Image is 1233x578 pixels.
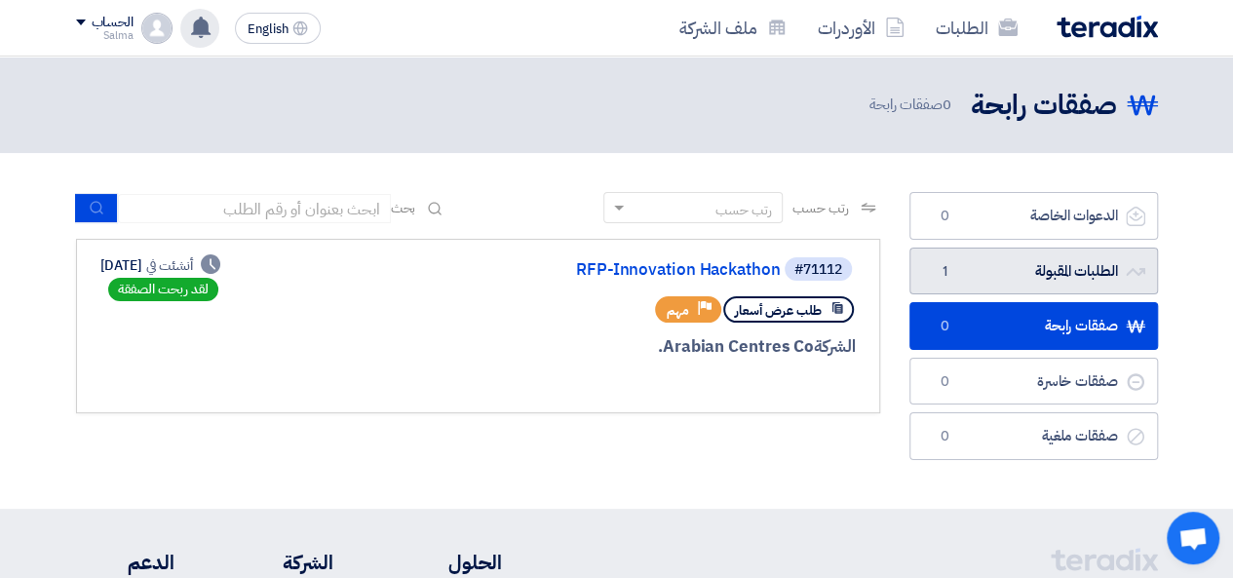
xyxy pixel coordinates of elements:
[715,200,772,220] div: رتب حسب
[920,5,1033,51] a: الطلبات
[794,263,842,277] div: #71112
[235,13,321,44] button: English
[909,192,1158,240] a: الدعوات الخاصة0
[391,261,781,279] a: RFP-Innovation Hackathon
[146,255,193,276] span: أنشئت في
[934,262,957,282] span: 1
[802,5,920,51] a: الأوردرات
[814,334,856,359] span: الشركة
[76,30,134,41] div: Salma
[934,427,957,446] span: 0
[934,317,957,336] span: 0
[100,255,221,276] div: [DATE]
[1167,512,1219,564] div: Open chat
[869,94,955,116] span: صفقات رابحة
[667,301,689,320] span: مهم
[92,15,134,31] div: الحساب
[909,358,1158,405] a: صفقات خاسرة0
[391,198,416,218] span: بحث
[909,302,1158,350] a: صفقات رابحة0
[943,94,951,115] span: 0
[248,22,289,36] span: English
[909,248,1158,295] a: الطلبات المقبولة1
[392,548,502,577] li: الحلول
[232,548,333,577] li: الشركة
[934,372,957,392] span: 0
[387,334,856,360] div: Arabian Centres Co.
[934,207,957,226] span: 0
[141,13,173,44] img: profile_test.png
[909,412,1158,460] a: صفقات ملغية0
[971,87,1117,125] h2: صفقات رابحة
[76,548,174,577] li: الدعم
[108,278,218,301] div: لقد ربحت الصفقة
[735,301,822,320] span: طلب عرض أسعار
[118,194,391,223] input: ابحث بعنوان أو رقم الطلب
[1057,16,1158,38] img: Teradix logo
[664,5,802,51] a: ملف الشركة
[792,198,848,218] span: رتب حسب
